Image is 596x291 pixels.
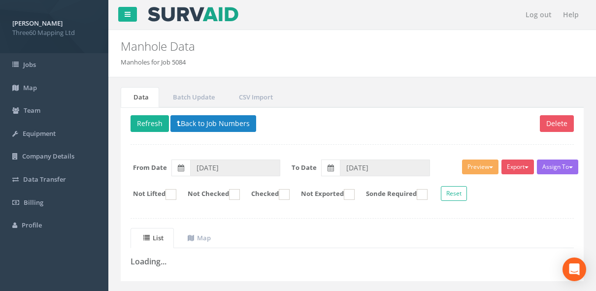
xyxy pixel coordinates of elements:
a: List [131,228,174,248]
button: Reset [441,186,467,200]
span: Equipment [23,129,56,138]
a: [PERSON_NAME] Three60 Mapping Ltd [12,16,96,37]
label: From Date [133,162,167,172]
button: Back to Job Numbers [170,115,256,132]
uib-tab-heading: List [143,233,164,242]
h2: Manhole Data [121,40,504,53]
button: Refresh [131,115,169,132]
li: Manholes for Job 5084 [121,58,186,67]
input: From Date [190,160,280,176]
span: Company Details [22,152,74,161]
a: Batch Update [160,87,225,107]
span: Profile [22,221,42,229]
label: Not Checked [178,189,240,200]
div: Open Intercom Messenger [563,258,586,281]
span: Team [24,106,40,115]
button: Delete [540,115,574,132]
button: Preview [462,160,498,174]
label: Checked [241,189,290,200]
span: Map [23,83,37,92]
label: Not Lifted [123,189,176,200]
a: CSV Import [226,87,283,107]
uib-tab-heading: Map [188,233,211,242]
label: To Date [292,162,317,172]
button: Assign To [537,160,578,174]
input: To Date [340,160,430,176]
label: Sonde Required [356,189,428,200]
a: Data [121,87,159,107]
span: Data Transfer [23,175,66,184]
strong: [PERSON_NAME] [12,19,63,28]
span: Billing [24,198,43,207]
span: Jobs [23,60,36,69]
a: Map [175,228,221,248]
button: Export [501,160,534,174]
h3: Loading... [131,258,574,266]
span: Three60 Mapping Ltd [12,28,96,37]
label: Not Exported [291,189,355,200]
